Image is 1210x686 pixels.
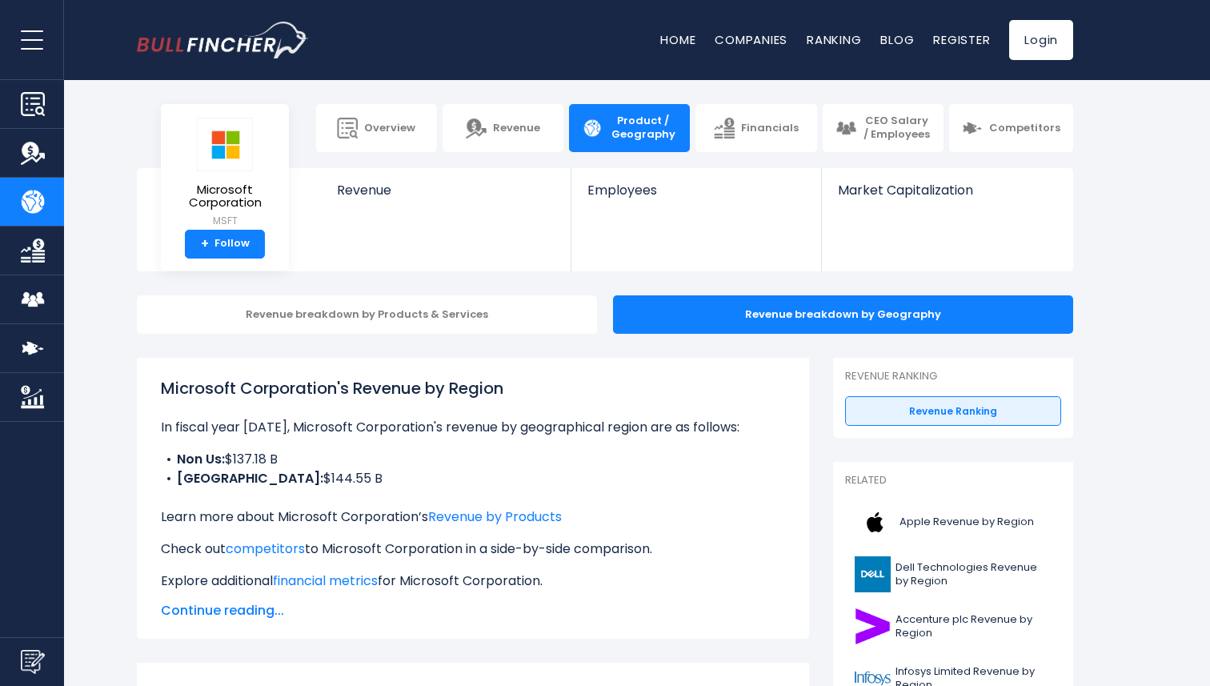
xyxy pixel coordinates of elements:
[137,22,309,58] img: bullfincher logo
[177,469,323,487] b: [GEOGRAPHIC_DATA]:
[316,104,437,152] a: Overview
[137,295,597,334] div: Revenue breakdown by Products & Services
[845,500,1061,544] a: Apple Revenue by Region
[845,604,1061,648] a: Accenture plc Revenue by Region
[443,104,563,152] a: Revenue
[613,295,1073,334] div: Revenue breakdown by Geography
[845,396,1061,427] a: Revenue Ranking
[695,104,816,152] a: Financials
[201,237,209,251] strong: +
[933,31,990,48] a: Register
[174,183,276,210] span: Microsoft Corporation
[161,450,785,469] li: $137.18 B
[880,31,914,48] a: Blog
[321,168,571,225] a: Revenue
[177,450,225,468] b: Non Us:
[989,122,1060,135] span: Competitors
[1009,20,1073,60] a: Login
[660,31,695,48] a: Home
[428,507,562,526] a: Revenue by Products
[273,572,378,590] a: financial metrics
[569,104,690,152] a: Product / Geography
[185,230,265,259] a: +Follow
[949,104,1073,152] a: Competitors
[899,516,1034,529] span: Apple Revenue by Region
[137,22,309,58] a: Go to homepage
[863,114,931,142] span: CEO Salary / Employees
[845,370,1061,383] p: Revenue Ranking
[855,608,891,644] img: ACN logo
[173,117,277,230] a: Microsoft Corporation MSFT
[364,122,415,135] span: Overview
[822,168,1072,225] a: Market Capitalization
[845,552,1061,596] a: Dell Technologies Revenue by Region
[161,507,785,527] p: Learn more about Microsoft Corporation’s
[609,114,677,142] span: Product / Geography
[715,31,787,48] a: Companies
[161,601,785,620] span: Continue reading...
[226,540,305,558] a: competitors
[161,418,785,437] p: In fiscal year [DATE], Microsoft Corporation's revenue by geographical region are as follows:
[337,183,555,198] span: Revenue
[895,561,1052,588] span: Dell Technologies Revenue by Region
[823,104,944,152] a: CEO Salary / Employees
[855,504,895,540] img: AAPL logo
[845,474,1061,487] p: Related
[493,122,540,135] span: Revenue
[587,183,804,198] span: Employees
[895,613,1052,640] span: Accenture plc Revenue by Region
[161,540,785,559] p: Check out to Microsoft Corporation in a side-by-side comparison.
[838,183,1056,198] span: Market Capitalization
[174,214,276,228] small: MSFT
[741,122,799,135] span: Financials
[571,168,820,225] a: Employees
[161,572,785,591] p: Explore additional for Microsoft Corporation.
[161,376,785,400] h1: Microsoft Corporation's Revenue by Region
[855,556,891,592] img: DELL logo
[807,31,861,48] a: Ranking
[161,469,785,488] li: $144.55 B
